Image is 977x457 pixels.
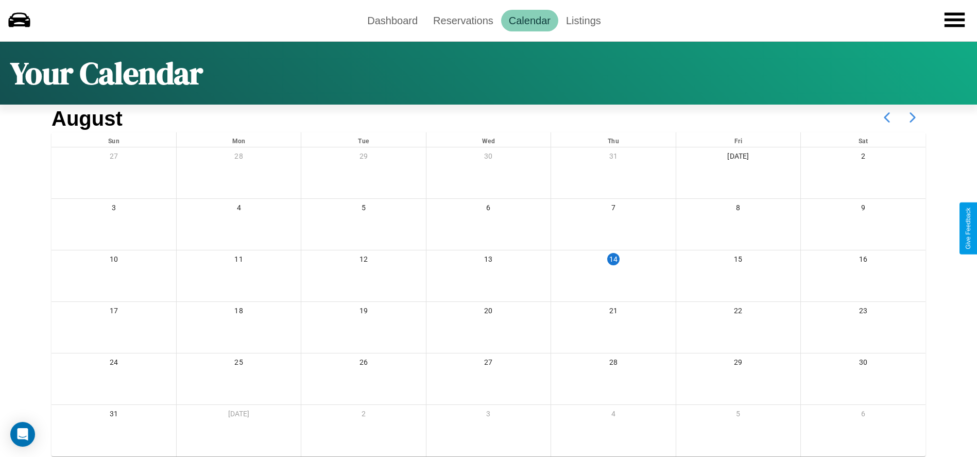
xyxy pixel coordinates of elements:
[676,199,800,220] div: 8
[676,132,800,147] div: Fri
[676,405,800,426] div: 5
[52,250,176,272] div: 10
[177,302,301,323] div: 18
[801,147,925,168] div: 2
[177,132,301,147] div: Mon
[426,353,551,375] div: 27
[426,302,551,323] div: 20
[551,405,675,426] div: 4
[426,199,551,220] div: 6
[52,405,176,426] div: 31
[177,353,301,375] div: 25
[801,199,925,220] div: 9
[301,199,425,220] div: 5
[551,199,675,220] div: 7
[501,10,558,31] a: Calendar
[551,353,675,375] div: 28
[558,10,609,31] a: Listings
[801,132,925,147] div: Sat
[426,132,551,147] div: Wed
[10,52,203,94] h1: Your Calendar
[676,147,800,168] div: [DATE]
[426,147,551,168] div: 30
[801,302,925,323] div: 23
[301,353,425,375] div: 26
[177,199,301,220] div: 4
[676,302,800,323] div: 22
[359,10,425,31] a: Dashboard
[676,250,800,272] div: 15
[607,253,620,265] div: 14
[551,302,675,323] div: 21
[52,302,176,323] div: 17
[301,250,425,272] div: 12
[10,422,35,447] div: Open Intercom Messenger
[52,199,176,220] div: 3
[965,208,972,249] div: Give Feedback
[551,147,675,168] div: 31
[801,353,925,375] div: 30
[801,250,925,272] div: 16
[801,405,925,426] div: 6
[52,147,176,168] div: 27
[177,250,301,272] div: 11
[301,132,425,147] div: Tue
[52,107,123,130] h2: August
[426,405,551,426] div: 3
[52,132,176,147] div: Sun
[426,250,551,272] div: 13
[301,405,425,426] div: 2
[177,405,301,426] div: [DATE]
[551,132,675,147] div: Thu
[301,302,425,323] div: 19
[425,10,501,31] a: Reservations
[177,147,301,168] div: 28
[301,147,425,168] div: 29
[52,353,176,375] div: 24
[676,353,800,375] div: 29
